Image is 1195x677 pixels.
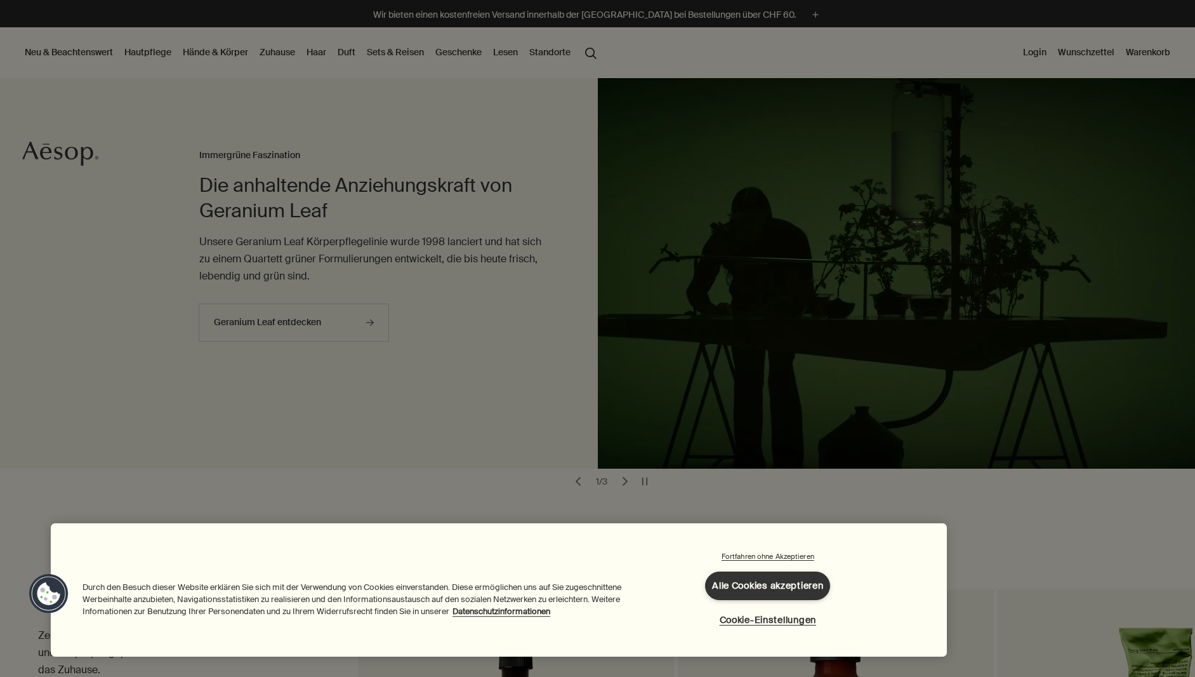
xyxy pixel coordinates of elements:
[29,573,69,614] button: Cookies
[83,581,624,624] div: Durch den Besuch dieser Website erklären Sie sich mit der Verwendung von Cookies einverstanden. D...
[712,551,823,562] button: Fortfahren ohne Akzeptieren
[717,607,819,634] button: Cookie-Einstellungen, Öffnet das Einstellungscenter-Dialogfeld
[51,523,947,657] div: Cookie-Banner
[51,523,947,657] div: Datenschutz
[452,606,550,617] a: Weitere Informationen zum Datenschutz, wird in neuer registerkarte geöffnet
[705,572,830,600] button: Alle Cookies akzeptieren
